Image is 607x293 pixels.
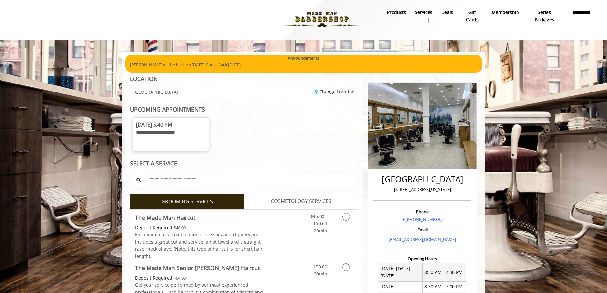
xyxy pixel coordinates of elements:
b: Series packages [528,9,561,23]
p: [STREET_ADDRESS][US_STATE] [375,186,470,193]
h3: Email [375,227,470,232]
span: $45.00 - $50.63 [310,213,327,226]
h3: Phone [375,209,470,214]
span: 20min [314,271,327,277]
span: 20min [314,228,327,234]
b: The Made Man Senior [PERSON_NAME] Haircut [135,263,260,272]
b: UPCOMING APPOINTMENTS [130,106,205,113]
a: Series packagesSeries packages [524,8,565,32]
a: MembershipMembership [487,8,524,25]
span: [GEOGRAPHIC_DATA] [134,90,178,94]
p: [PERSON_NAME] will be back on [DATE]. Sod is Back [DATE]. [130,62,477,68]
h3: Opening Hours [373,256,471,261]
span: This service needs some Advance to be paid before we block your appointment [135,224,174,231]
img: Made Man Barbershop logo [278,2,366,37]
b: products [387,9,406,16]
b: Membership [492,9,519,16]
td: [DATE] [DATE] [DATE] [379,263,423,282]
b: Announcements [288,55,319,62]
b: The Made Man Haircut [135,213,195,222]
a: [EMAIL_ADDRESS][DOMAIN_NAME] [389,237,456,242]
div: SELECT A SERVICE [130,160,358,166]
button: Service Search [130,173,146,187]
h2: [GEOGRAPHIC_DATA] [375,175,470,184]
b: Services [415,9,432,16]
td: [DATE] [379,281,423,292]
a: DealsDeals [437,8,458,25]
a: ServicesServices [410,8,437,25]
a: + [PHONE_NUMBER]. [402,216,443,222]
b: LOCATION [130,75,158,83]
span: GROOMING SERVICES [161,198,213,206]
a: Change Location [315,89,355,95]
td: 8:30 AM - 7:00 PM [423,281,466,292]
span: Each haircut is a combination of scissors and clippers and includes a great cut and service, a ho... [135,231,263,259]
a: Productsproducts [383,8,410,25]
a: Gift cardsgift cards [458,8,487,32]
span: $50.00 [313,264,327,270]
span: [DATE] 5:40 PM [136,121,172,128]
span: COSMETOLOGY SERVICES [271,197,331,206]
span: This service needs some Advance to be paid before we block your appointment [135,275,174,281]
b: gift cards [462,9,483,23]
div: $48.00 [135,224,263,231]
b: Deals [441,9,453,16]
div: $54.00 [135,275,263,282]
td: 8:30 AM - 7:30 PM [423,263,466,282]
